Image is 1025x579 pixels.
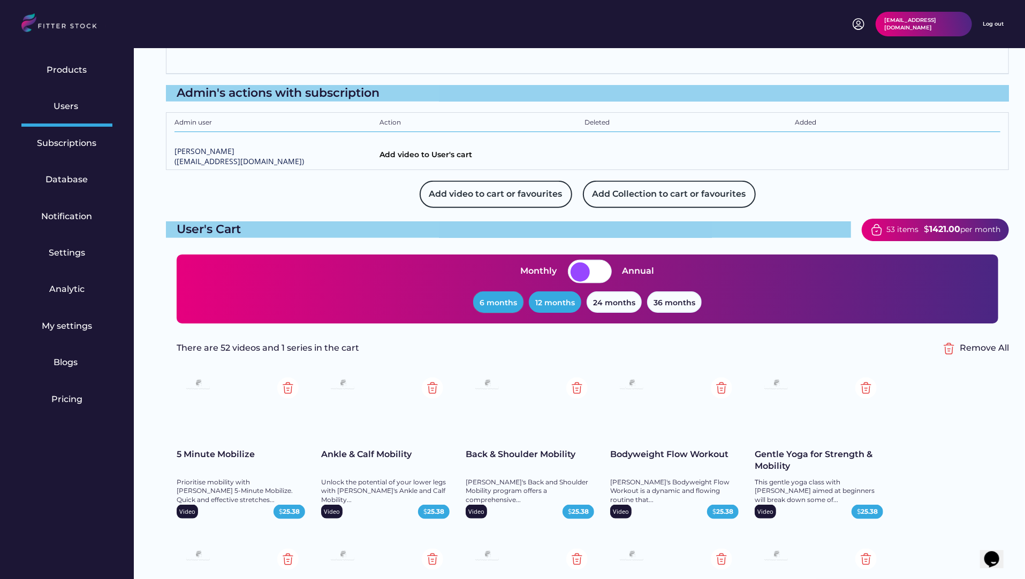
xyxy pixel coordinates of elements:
[613,507,629,515] div: Video
[711,377,732,399] img: Group%201000002354.svg
[324,507,340,515] div: Video
[42,320,92,332] div: My settings
[42,211,93,222] div: Notification
[321,449,450,460] div: Ankle & Calf Mobility
[870,223,883,236] img: bag-tick-2.svg
[47,64,87,76] div: Products
[177,342,938,354] div: There are 52 videos and 1 series in the cart
[466,449,594,460] div: Back & Shoulder Mobility
[177,449,305,460] div: 5 Minute Mobilize
[647,291,702,313] button: 36 months
[855,549,877,570] img: Group%201000002354.svg
[182,547,214,566] img: Frame%2079%20%281%29.svg
[179,507,195,515] div: Video
[622,265,655,277] div: Annual
[610,478,739,505] div: [PERSON_NAME]'s Bodyweight Flow Workout is a dynamic and flowing routine that...
[960,225,1000,235] div: per month
[279,507,300,516] div: $
[423,507,444,516] div: $
[422,549,443,570] img: Group%201000002354.svg
[795,118,1000,129] div: Added
[760,376,792,395] img: Frame%2079%20%281%29.svg
[471,547,503,566] img: Frame%2079%20%281%29.svg
[616,547,648,566] img: Frame%2079%20%281%29.svg
[166,85,1009,102] div: Admin's actions with subscription
[886,225,918,235] div: 53 items
[924,223,929,235] div: $
[37,137,97,149] div: Subscriptions
[466,478,594,505] div: [PERSON_NAME]'s Back and Shoulder Mobility program offers a comprehensive...
[585,118,790,129] div: Deleted
[182,376,214,395] img: Frame%2079%20%281%29.svg
[712,507,733,516] div: $
[174,146,374,167] div: [PERSON_NAME] ([EMAIL_ADDRESS][DOMAIN_NAME])
[327,547,359,566] img: Frame%2079%20%281%29.svg
[473,291,523,313] button: 6 months
[277,549,299,570] img: Group%201000002354.svg
[566,549,588,570] img: Group%201000002354.svg
[757,507,773,515] div: Video
[711,549,732,570] img: Group%201000002354.svg
[49,283,85,295] div: Analytic
[857,507,878,516] div: $
[983,20,1004,28] div: Log out
[427,507,444,515] strong: 25.38
[929,224,960,234] strong: 1421.00
[852,18,865,30] img: profile-circle.svg
[54,357,80,368] div: Blogs
[51,393,82,405] div: Pricing
[521,265,557,277] div: Monthly
[861,507,878,515] strong: 25.38
[420,181,572,207] button: Add video to cart or favourites
[616,376,648,395] img: Frame%2079%20%281%29.svg
[468,507,484,515] div: Video
[568,507,589,516] div: $
[277,377,299,399] img: Group%201000002354.svg
[716,507,733,515] strong: 25.38
[566,377,588,399] img: Group%201000002354.svg
[327,376,359,395] img: Frame%2079%20%281%29.svg
[46,174,88,186] div: Database
[166,221,851,238] div: User's Cart
[960,342,1009,354] div: Remove All
[587,291,642,313] button: 24 months
[855,377,877,399] img: Group%201000002354.svg
[321,478,450,505] div: Unlock the potential of your lower legs with [PERSON_NAME]'s Ankle and Calf Mobility...
[529,291,581,313] button: 12 months
[980,536,1014,568] iframe: chat widget
[583,181,756,207] button: Add Collection to cart or favourites
[379,150,579,163] div: Add video to User's cart
[755,478,883,505] div: This gentle yoga class with [PERSON_NAME] aimed at beginners will break down some of...
[755,449,883,473] div: Gentle Yoga for Strength & Mobility
[884,17,963,32] div: [EMAIL_ADDRESS][DOMAIN_NAME]
[283,507,300,515] strong: 25.38
[177,478,305,505] div: Prioritise mobility with [PERSON_NAME] 5-Minute Mobilize. Quick and effective stretches...
[21,13,106,35] img: LOGO.svg
[610,449,739,460] div: Bodyweight Flow Workout
[938,338,960,359] img: Group%201000002356%20%282%29.svg
[49,247,85,259] div: Settings
[379,118,579,129] div: Action
[54,101,80,112] div: Users
[760,547,792,566] img: Frame%2079%20%281%29.svg
[572,507,589,515] strong: 25.38
[422,377,443,399] img: Group%201000002354.svg
[471,376,503,395] img: Frame%2079%20%281%29.svg
[174,118,374,129] div: Admin user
